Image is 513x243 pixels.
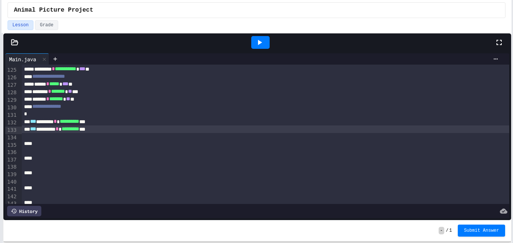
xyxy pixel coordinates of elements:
[35,20,58,30] button: Grade
[5,134,18,142] div: 134
[5,74,18,82] div: 126
[5,82,18,89] div: 127
[5,55,40,63] div: Main.java
[5,66,18,74] div: 125
[5,178,18,186] div: 140
[5,127,18,134] div: 133
[464,228,499,234] span: Submit Answer
[446,228,448,234] span: /
[5,53,49,65] div: Main.java
[5,149,18,156] div: 136
[8,20,33,30] button: Lesson
[5,97,18,104] div: 129
[14,6,93,15] span: Animal Picture Project
[458,225,505,237] button: Submit Answer
[449,228,452,234] span: 1
[5,142,18,149] div: 135
[5,186,18,193] div: 141
[5,200,18,208] div: 143
[5,104,18,112] div: 130
[439,227,444,234] span: -
[5,119,18,127] div: 132
[5,89,18,97] div: 128
[5,193,18,201] div: 142
[5,163,18,171] div: 138
[5,112,18,119] div: 131
[5,156,18,164] div: 137
[5,171,18,178] div: 139
[7,206,41,216] div: History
